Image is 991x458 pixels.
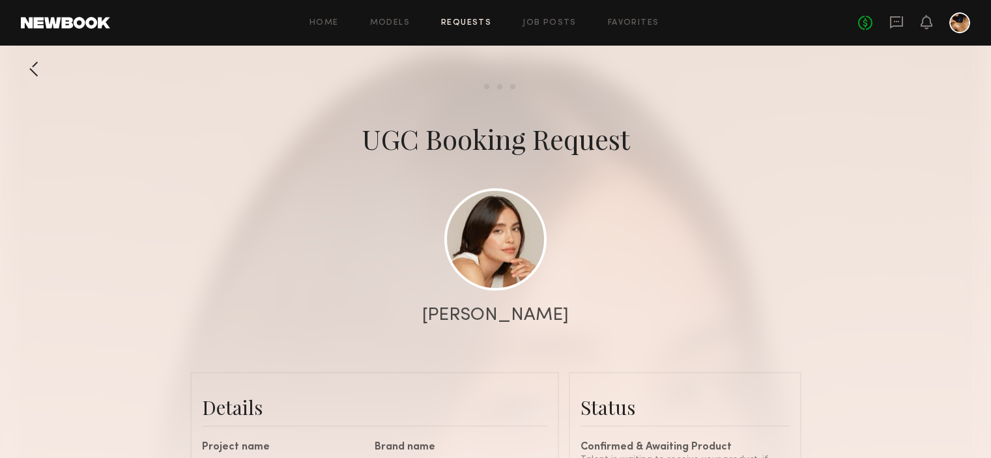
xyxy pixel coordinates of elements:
[581,442,790,453] div: Confirmed & Awaiting Product
[202,442,365,453] div: Project name
[202,394,547,420] div: Details
[370,19,410,27] a: Models
[581,394,790,420] div: Status
[309,19,339,27] a: Home
[608,19,659,27] a: Favorites
[375,442,538,453] div: Brand name
[441,19,491,27] a: Requests
[422,306,569,324] div: [PERSON_NAME]
[362,121,630,157] div: UGC Booking Request
[523,19,577,27] a: Job Posts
